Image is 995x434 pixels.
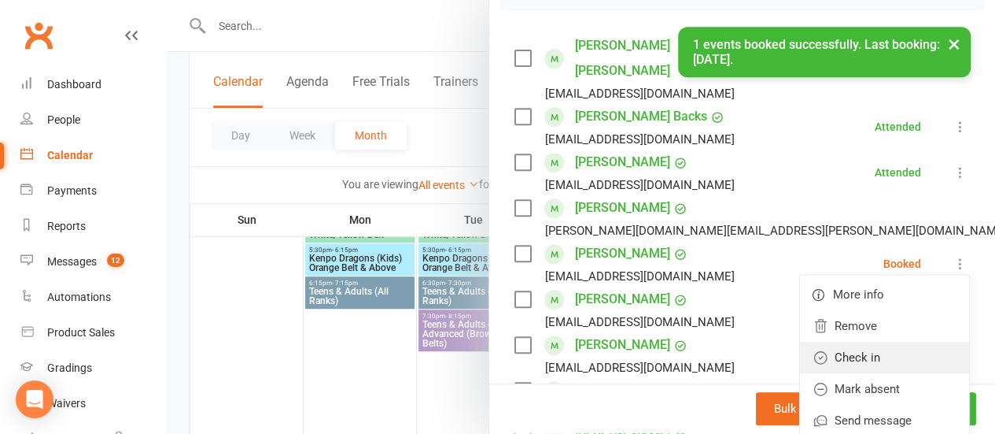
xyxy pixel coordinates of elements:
[575,195,670,221] a: [PERSON_NAME]
[883,258,921,269] div: Booked
[20,244,166,280] a: Messages 12
[20,138,166,173] a: Calendar
[47,113,80,126] div: People
[545,129,735,150] div: [EMAIL_ADDRESS][DOMAIN_NAME]
[47,362,92,374] div: Gradings
[875,121,921,132] div: Attended
[19,16,58,55] a: Clubworx
[800,310,969,342] a: Remove
[575,150,670,175] a: [PERSON_NAME]
[16,380,53,418] div: Open Intercom Messenger
[800,279,969,310] a: More info
[800,373,969,405] a: Mark absent
[20,173,166,209] a: Payments
[875,167,921,178] div: Attended
[545,358,735,378] div: [EMAIL_ADDRESS][DOMAIN_NAME]
[800,342,969,373] a: Check in
[47,220,86,232] div: Reports
[678,27,971,77] div: 1 events booked successfully. Last booking: [DATE].
[833,285,884,304] span: More info
[47,184,97,197] div: Payments
[545,83,735,104] div: [EMAIL_ADDRESS][DOMAIN_NAME]
[756,393,892,426] button: Bulk add attendees
[47,326,115,339] div: Product Sales
[20,386,166,421] a: Waivers
[575,287,670,312] a: [PERSON_NAME]
[47,78,101,91] div: Dashboard
[20,209,166,244] a: Reports
[107,254,124,267] span: 12
[575,241,670,266] a: [PERSON_NAME]
[545,266,735,287] div: [EMAIL_ADDRESS][DOMAIN_NAME]
[20,315,166,351] a: Product Sales
[47,397,86,410] div: Waivers
[20,280,166,315] a: Automations
[20,67,166,102] a: Dashboard
[20,102,166,138] a: People
[47,291,111,303] div: Automations
[575,378,670,403] a: [PERSON_NAME]
[545,175,735,195] div: [EMAIL_ADDRESS][DOMAIN_NAME]
[20,351,166,386] a: Gradings
[47,149,93,161] div: Calendar
[575,104,707,129] a: [PERSON_NAME] Backs
[545,312,735,332] div: [EMAIL_ADDRESS][DOMAIN_NAME]
[47,255,97,268] div: Messages
[575,332,670,358] a: [PERSON_NAME]
[940,27,968,61] button: ×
